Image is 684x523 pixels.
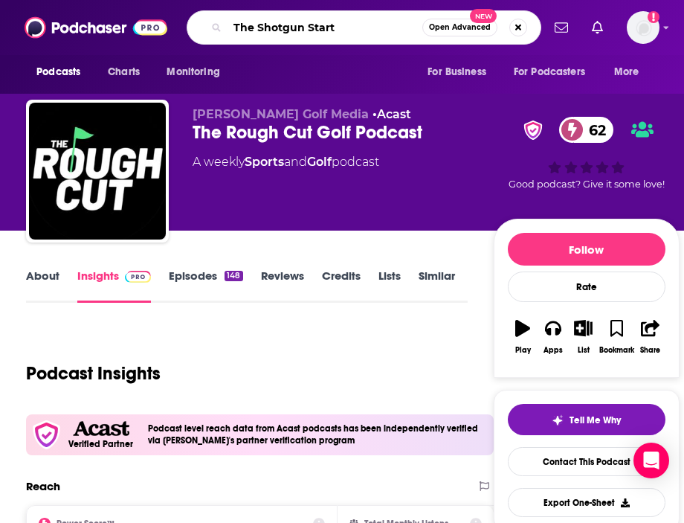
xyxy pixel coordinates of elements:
button: Follow [508,233,665,266]
div: Rate [508,272,665,302]
span: 62 [574,117,613,143]
a: Charts [98,58,149,86]
img: The Rough Cut Golf Podcast [29,103,166,240]
span: Good podcast? Give it some love! [509,179,665,190]
a: Episodes148 [169,269,242,303]
span: More [614,62,639,83]
img: tell me why sparkle [552,414,564,426]
img: User Profile [627,11,659,44]
span: • [372,107,411,121]
button: open menu [504,58,607,86]
span: Charts [108,62,140,83]
a: Credits [322,269,361,303]
button: Show profile menu [627,11,659,44]
button: open menu [417,58,505,86]
button: Open AdvancedNew [422,19,497,36]
span: Open Advanced [429,24,491,31]
img: verified Badge [519,121,547,140]
a: 62 [559,117,613,143]
input: Search podcasts, credits, & more... [228,16,422,39]
a: Acast [377,107,411,121]
a: Golf [307,155,332,169]
span: Logged in as KatieC [627,11,659,44]
a: Show notifications dropdown [586,15,609,40]
img: Podchaser - Follow, Share and Rate Podcasts [25,13,167,42]
a: Similar [419,269,455,303]
button: Bookmark [598,310,635,364]
img: Acast [73,421,129,437]
button: Export One-Sheet [508,488,665,517]
button: Share [635,310,665,364]
div: Search podcasts, credits, & more... [187,10,541,45]
button: tell me why sparkleTell Me Why [508,404,665,435]
span: Tell Me Why [570,414,621,426]
a: About [26,269,59,303]
h1: Podcast Insights [26,362,161,385]
a: Contact This Podcast [508,447,665,476]
a: Lists [378,269,401,303]
span: New [470,9,497,23]
a: Show notifications dropdown [549,15,574,40]
div: 148 [225,271,242,281]
div: Share [640,346,660,355]
img: verfied icon [32,420,61,449]
span: [PERSON_NAME] Golf Media [193,107,369,121]
div: Apps [543,346,563,355]
h4: Podcast level reach data from Acast podcasts has been independently verified via [PERSON_NAME]'s ... [148,423,488,446]
button: open menu [26,58,100,86]
button: open menu [604,58,658,86]
img: Podchaser Pro [125,271,151,283]
div: Open Intercom Messenger [633,443,669,478]
button: List [568,310,598,364]
button: open menu [156,58,239,86]
h5: Verified Partner [68,440,133,449]
span: For Podcasters [514,62,585,83]
button: Play [508,310,538,364]
div: verified Badge62Good podcast? Give it some love! [494,107,680,199]
a: InsightsPodchaser Pro [77,269,151,303]
div: Bookmark [599,346,634,355]
a: Reviews [261,269,304,303]
div: Play [515,346,531,355]
a: Sports [245,155,284,169]
span: Podcasts [36,62,80,83]
button: Apps [538,310,568,364]
span: For Business [427,62,486,83]
svg: Add a profile image [648,11,659,23]
div: A weekly podcast [193,153,379,171]
h2: Reach [26,479,60,493]
span: Monitoring [167,62,219,83]
div: List [578,346,590,355]
span: and [284,155,307,169]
